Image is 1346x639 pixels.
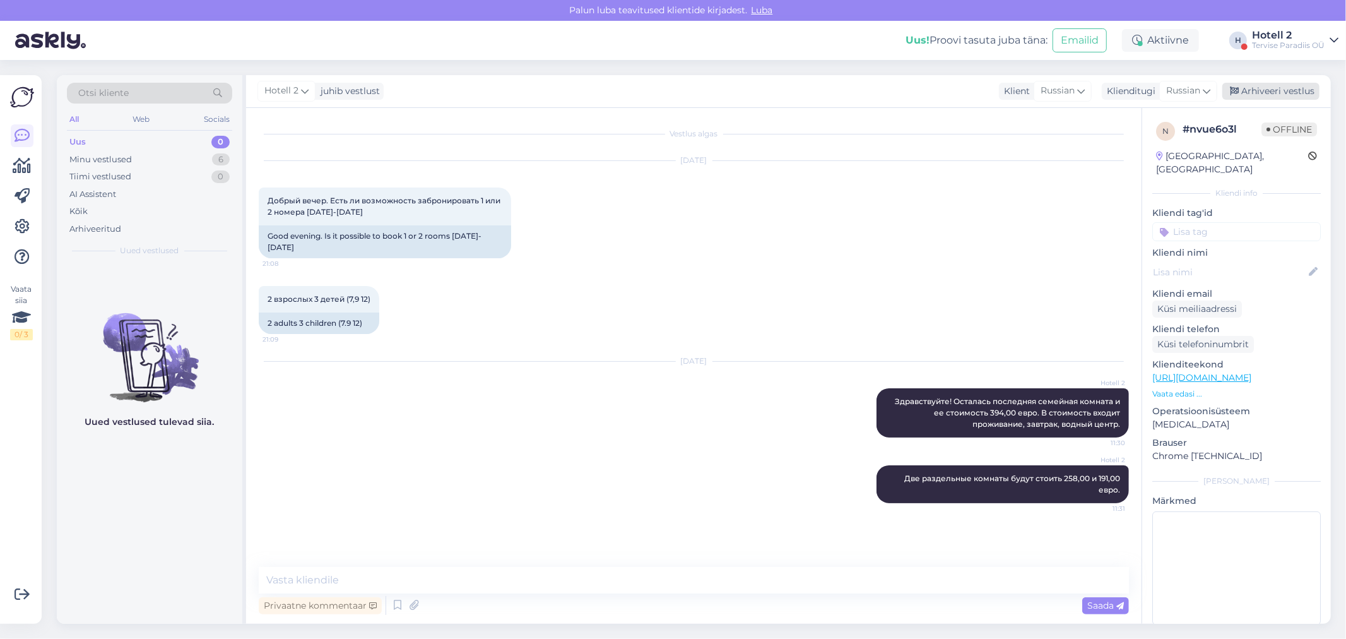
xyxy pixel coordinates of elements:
[1078,504,1125,513] span: 11:31
[999,85,1030,98] div: Klient
[268,196,502,217] span: Добрый вечер. Есть ли возможность забронировать 1 или 2 номера [DATE]-[DATE]
[1222,83,1319,100] div: Arhiveeri vestlus
[1152,301,1242,318] div: Küsi meiliaadressi
[1053,28,1107,52] button: Emailid
[69,170,131,183] div: Tiimi vestlused
[1252,30,1338,51] a: Hotell 2Tervise Paradiis OÜ
[748,4,777,16] span: Luba
[69,223,121,236] div: Arhiveeritud
[1152,388,1321,400] p: Vaata edasi ...
[259,355,1129,367] div: [DATE]
[211,170,230,183] div: 0
[1078,378,1125,388] span: Hotell 2
[263,259,310,268] span: 21:08
[10,85,34,109] img: Askly Logo
[1078,438,1125,448] span: 11:30
[895,397,1122,429] span: Здравствуйте! Осталась последняя семейная комната и ее стоимость 394,00 евро. В стоимость входит ...
[1152,436,1321,450] p: Brauser
[264,84,298,98] span: Hotell 2
[69,136,86,148] div: Uus
[1078,455,1125,465] span: Hotell 2
[1152,287,1321,301] p: Kliendi email
[10,329,33,340] div: 0 / 3
[259,597,382,614] div: Privaatne kommentaar
[1152,475,1321,487] div: [PERSON_NAME]
[78,87,129,100] span: Otsi kliente
[259,313,379,334] div: 2 adults 3 children (7.9 12)
[1152,246,1321,260] p: Kliendi nimi
[10,284,33,340] div: Vaata siia
[212,153,230,166] div: 6
[1156,150,1308,176] div: [GEOGRAPHIC_DATA], [GEOGRAPHIC_DATA]
[1087,600,1124,611] span: Saada
[1152,188,1321,199] div: Kliendi info
[1261,122,1317,136] span: Offline
[263,335,310,344] span: 21:09
[69,205,88,218] div: Kõik
[1152,418,1321,431] p: [MEDICAL_DATA]
[1152,358,1321,371] p: Klienditeekond
[906,34,930,46] b: Uus!
[1162,126,1169,136] span: n
[69,188,116,201] div: AI Assistent
[211,136,230,148] div: 0
[1153,265,1306,279] input: Lisa nimi
[1152,206,1321,220] p: Kliendi tag'id
[1152,222,1321,241] input: Lisa tag
[316,85,380,98] div: juhib vestlust
[85,415,215,429] p: Uued vestlused tulevad siia.
[1152,494,1321,508] p: Märkmed
[1152,372,1251,383] a: [URL][DOMAIN_NAME]
[131,111,153,128] div: Web
[904,474,1122,494] span: Две раздельные комнаты будут стоить 258,00 и 191,00 евро.
[1166,84,1200,98] span: Russian
[1152,405,1321,418] p: Operatsioonisüsteem
[57,290,242,404] img: No chats
[201,111,232,128] div: Socials
[268,294,370,304] span: 2 взрослых 3 детей (7,9 12)
[1152,336,1254,353] div: Küsi telefoninumbrit
[259,155,1129,166] div: [DATE]
[1183,122,1261,137] div: # nvue6o3l
[259,128,1129,140] div: Vestlus algas
[1041,84,1075,98] span: Russian
[69,153,132,166] div: Minu vestlused
[1102,85,1155,98] div: Klienditugi
[906,33,1048,48] div: Proovi tasuta juba täna:
[1122,29,1199,52] div: Aktiivne
[67,111,81,128] div: All
[1152,323,1321,336] p: Kliendi telefon
[1252,30,1325,40] div: Hotell 2
[259,225,511,258] div: Good evening. Is it possible to book 1 or 2 rooms [DATE]-[DATE]
[1152,450,1321,463] p: Chrome [TECHNICAL_ID]
[121,245,179,256] span: Uued vestlused
[1229,32,1247,49] div: H
[1252,40,1325,51] div: Tervise Paradiis OÜ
